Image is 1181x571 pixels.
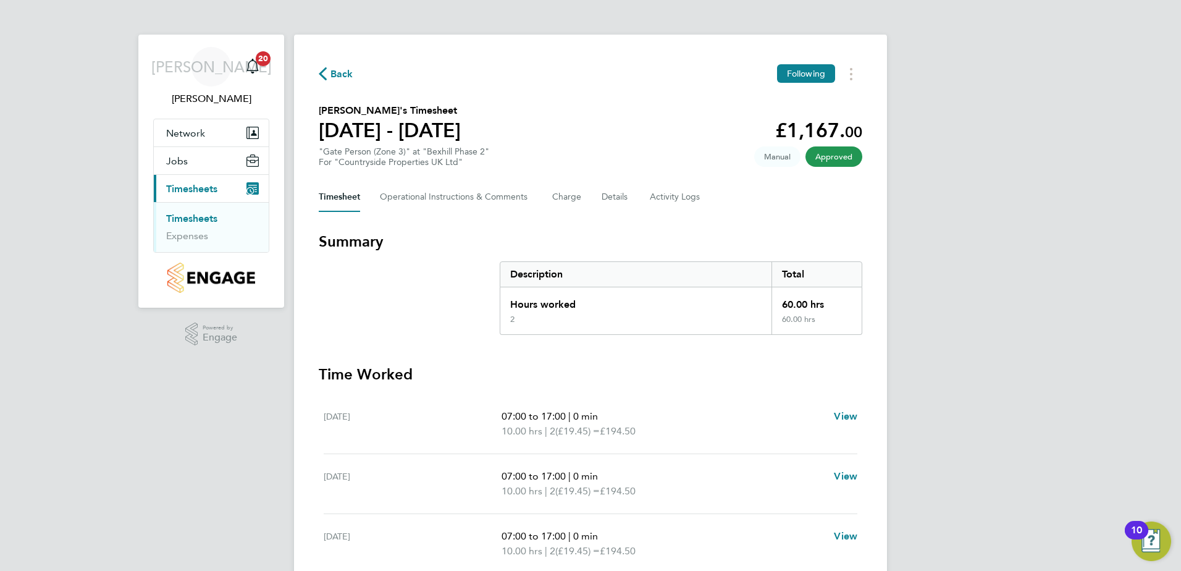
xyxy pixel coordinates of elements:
[154,175,269,202] button: Timesheets
[568,470,571,482] span: |
[602,182,630,212] button: Details
[754,146,801,167] span: This timesheet was manually created.
[330,67,353,82] span: Back
[166,213,217,224] a: Timesheets
[787,68,825,79] span: Following
[502,545,542,557] span: 10.00 hrs
[555,545,600,557] span: (£19.45) =
[845,123,862,141] span: 00
[166,155,188,167] span: Jobs
[502,470,566,482] span: 07:00 to 17:00
[545,485,547,497] span: |
[805,146,862,167] span: This timesheet has been approved.
[600,425,636,437] span: £194.50
[319,118,461,143] h1: [DATE] - [DATE]
[154,119,269,146] button: Network
[545,425,547,437] span: |
[568,410,571,422] span: |
[240,47,265,87] a: 20
[319,232,862,252] h3: Summary
[319,157,489,167] div: For "Countryside Properties UK Ltd"
[650,182,702,212] button: Activity Logs
[545,545,547,557] span: |
[154,147,269,174] button: Jobs
[568,530,571,542] span: |
[573,410,598,422] span: 0 min
[510,315,515,324] div: 2
[502,485,542,497] span: 10.00 hrs
[153,263,269,293] a: Go to home page
[775,119,862,142] app-decimal: £1,167.
[555,425,600,437] span: (£19.45) =
[834,529,857,544] a: View
[500,262,771,287] div: Description
[153,47,269,106] a: [PERSON_NAME][PERSON_NAME]
[550,484,555,499] span: 2
[771,262,862,287] div: Total
[600,485,636,497] span: £194.50
[151,59,272,75] span: [PERSON_NAME]
[166,127,205,139] span: Network
[552,182,582,212] button: Charge
[500,287,771,315] div: Hours worked
[834,409,857,424] a: View
[324,469,502,499] div: [DATE]
[550,544,555,559] span: 2
[771,315,862,334] div: 60.00 hrs
[154,202,269,252] div: Timesheets
[771,287,862,315] div: 60.00 hrs
[319,66,353,82] button: Back
[573,530,598,542] span: 0 min
[166,230,208,242] a: Expenses
[203,332,237,343] span: Engage
[319,103,461,118] h2: [PERSON_NAME]'s Timesheet
[777,64,835,83] button: Following
[1132,522,1171,561] button: Open Resource Center, 10 new notifications
[834,469,857,484] a: View
[153,91,269,106] span: John O'Neill
[324,409,502,439] div: [DATE]
[502,410,566,422] span: 07:00 to 17:00
[319,182,360,212] button: Timesheet
[834,470,857,482] span: View
[319,365,862,384] h3: Time Worked
[834,410,857,422] span: View
[555,485,600,497] span: (£19.45) =
[500,261,862,335] div: Summary
[840,64,862,83] button: Timesheets Menu
[1131,530,1142,546] div: 10
[550,424,555,439] span: 2
[138,35,284,308] nav: Main navigation
[185,323,238,346] a: Powered byEngage
[502,425,542,437] span: 10.00 hrs
[380,182,532,212] button: Operational Instructions & Comments
[256,51,271,66] span: 20
[319,146,489,167] div: "Gate Person (Zone 3)" at "Bexhill Phase 2"
[203,323,237,333] span: Powered by
[573,470,598,482] span: 0 min
[166,183,217,195] span: Timesheets
[167,263,254,293] img: countryside-properties-logo-retina.png
[600,545,636,557] span: £194.50
[502,530,566,542] span: 07:00 to 17:00
[324,529,502,559] div: [DATE]
[834,530,857,542] span: View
